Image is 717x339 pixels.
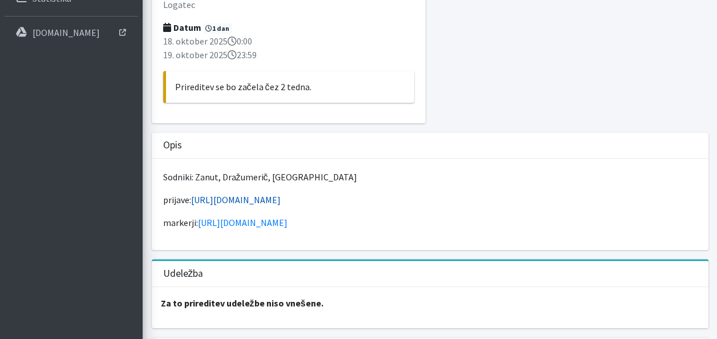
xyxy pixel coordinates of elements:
[191,194,281,205] a: [URL][DOMAIN_NAME]
[198,217,287,228] a: [URL][DOMAIN_NAME]
[203,23,233,34] span: 1 dan
[5,21,138,44] a: [DOMAIN_NAME]
[163,139,182,151] h3: Opis
[163,34,415,62] p: 18. oktober 2025 0:00 19. oktober 2025 23:59
[161,297,323,309] strong: Za to prireditev udeležbe niso vnešene.
[175,80,406,94] p: Prireditev se bo začela čez 2 tedna.
[163,193,697,207] p: prijave:
[163,268,204,280] h3: Udeležba
[33,27,100,38] p: [DOMAIN_NAME]
[163,216,697,229] p: markerji:
[163,22,201,33] strong: Datum
[163,170,697,184] p: Sodniki: Zanut, Dražumerič, [GEOGRAPHIC_DATA]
